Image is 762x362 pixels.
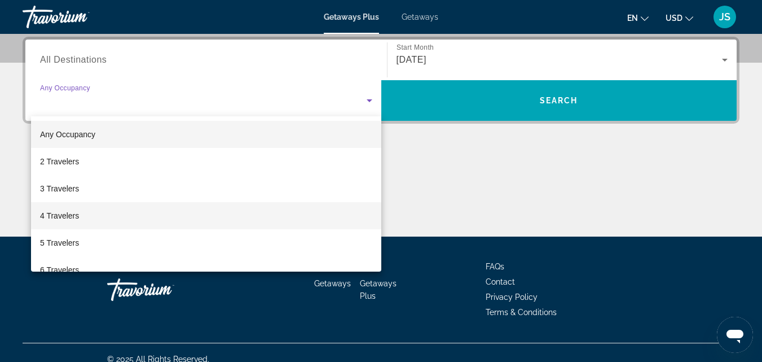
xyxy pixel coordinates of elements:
[40,209,79,223] span: 4 Travelers
[40,182,79,195] span: 3 Travelers
[40,130,95,139] span: Any Occupancy
[717,317,753,353] iframe: Button to launch messaging window
[40,236,79,250] span: 5 Travelers
[40,263,79,277] span: 6 Travelers
[40,155,79,168] span: 2 Travelers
